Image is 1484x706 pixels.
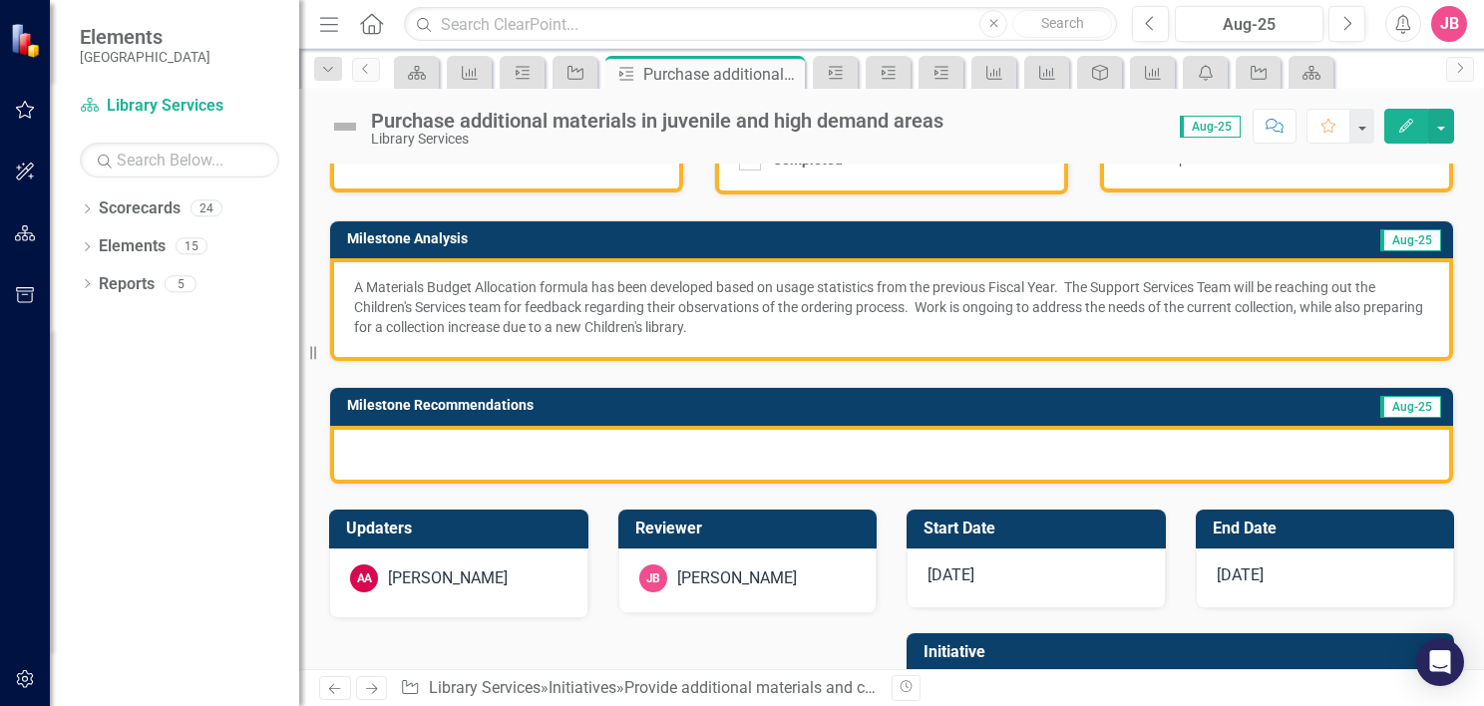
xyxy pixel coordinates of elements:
[429,678,541,697] a: Library Services
[371,110,943,132] div: Purchase additional materials in juvenile and high demand areas
[190,200,222,217] div: 24
[639,564,667,592] div: JB
[1431,6,1467,42] button: JB
[346,520,578,537] h3: Updaters
[924,520,1156,537] h3: Start Date
[99,273,155,296] a: Reports
[371,132,943,147] div: Library Services
[1380,396,1441,418] span: Aug-25
[927,565,974,584] span: [DATE]
[350,564,378,592] div: AA
[1175,6,1323,42] button: Aug-25
[1416,638,1464,686] div: Open Intercom Messenger
[1380,229,1441,251] span: Aug-25
[80,143,279,177] input: Search Below...
[99,197,181,220] a: Scorecards
[347,398,1167,413] h3: Milestone Recommendations
[10,23,45,58] img: ClearPoint Strategy
[388,567,508,590] div: [PERSON_NAME]
[400,677,877,700] div: » » »
[176,238,207,255] div: 15
[80,25,210,49] span: Elements
[80,49,210,65] small: [GEOGRAPHIC_DATA]
[404,7,1117,42] input: Search ClearPoint...
[1180,116,1241,138] span: Aug-25
[329,111,361,143] img: Not Defined
[347,231,1068,246] h3: Milestone Analysis
[1182,13,1316,37] div: Aug-25
[635,520,868,537] h3: Reviewer
[924,643,1444,661] h3: Initiative
[99,235,166,258] a: Elements
[1213,520,1445,537] h3: End Date
[624,678,986,697] a: Provide additional materials and circulation models
[1012,10,1112,38] button: Search
[677,567,797,590] div: [PERSON_NAME]
[1041,15,1084,31] span: Search
[549,678,616,697] a: Initiatives
[354,277,1429,337] p: A Materials Budget Allocation formula has been developed based on usage statistics from the previ...
[165,275,196,292] div: 5
[1217,565,1264,584] span: [DATE]
[80,95,279,118] a: Library Services
[643,62,800,87] div: Purchase additional materials in juvenile and high demand areas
